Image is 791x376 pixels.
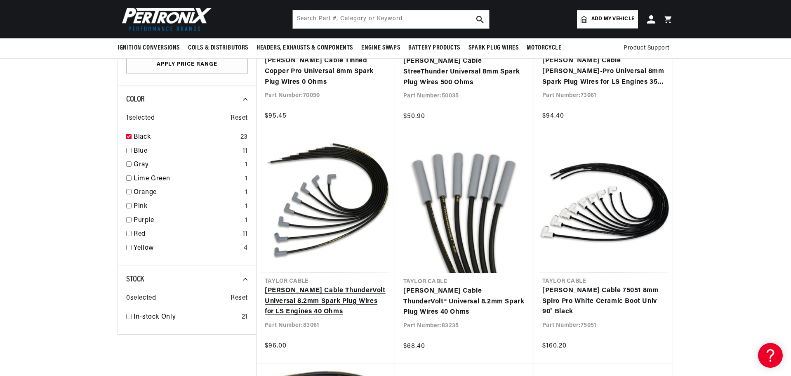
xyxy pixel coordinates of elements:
div: 11 [242,229,248,240]
summary: Battery Products [404,38,464,58]
span: 1 selected [126,113,155,124]
summary: Ignition Conversions [118,38,184,58]
div: 4 [244,243,248,254]
summary: Spark Plug Wires [464,38,523,58]
summary: Product Support [624,38,673,58]
a: [PERSON_NAME] Cable [PERSON_NAME]-Pro Universal 8mm Spark Plug Wires for LS Engines 350 Ohms [542,56,664,87]
a: [PERSON_NAME] Cable ThunderVolt® Universal 8.2mm Spark Plug Wires 40 Ohms [403,286,526,318]
div: 1 [245,201,248,212]
a: [PERSON_NAME] Cable ThunderVolt Universal 8.2mm Spark Plug Wires for LS Engines 40 Ohms [265,286,387,317]
div: 21 [242,312,248,323]
span: Reset [231,113,248,124]
span: Reset [231,293,248,304]
a: Purple [134,215,242,226]
span: Engine Swaps [361,44,400,52]
span: Ignition Conversions [118,44,180,52]
span: Stock [126,275,144,284]
span: Spark Plug Wires [468,44,519,52]
summary: Headers, Exhausts & Components [252,38,357,58]
button: search button [471,10,489,28]
a: Gray [134,160,242,170]
summary: Engine Swaps [357,38,404,58]
a: Yellow [134,243,240,254]
span: 0 selected [126,293,156,304]
a: Pink [134,201,242,212]
div: 23 [240,132,248,143]
a: Red [134,229,239,240]
summary: Coils & Distributors [184,38,252,58]
a: [PERSON_NAME] Cable 75051 8mm Spiro Pro White Ceramic Boot Univ 90˚ Black [542,286,664,317]
a: Add my vehicle [577,10,638,28]
div: 1 [245,187,248,198]
span: Color [126,95,145,104]
a: [PERSON_NAME] Cable Tinned Copper Pro Universal 8mm Spark Plug Wires 0 Ohms [265,56,387,87]
div: 1 [245,174,248,184]
span: Headers, Exhausts & Components [257,44,353,52]
span: Product Support [624,44,669,53]
img: Pertronix [118,5,212,33]
div: 1 [245,215,248,226]
span: Coils & Distributors [188,44,248,52]
button: Apply Price Range [126,55,248,74]
span: Motorcycle [527,44,561,52]
span: Battery Products [408,44,460,52]
input: Search Part #, Category or Keyword [293,10,489,28]
a: Lime Green [134,174,242,184]
div: 1 [245,160,248,170]
summary: Motorcycle [523,38,565,58]
div: 11 [242,146,248,157]
a: Orange [134,187,242,198]
span: Add my vehicle [591,15,634,23]
a: [PERSON_NAME] Cable StreeThunder Universal 8mm Spark Plug Wires 500 Ohms [403,56,526,88]
a: Blue [134,146,239,157]
a: Black [134,132,237,143]
a: In-stock Only [134,312,238,323]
